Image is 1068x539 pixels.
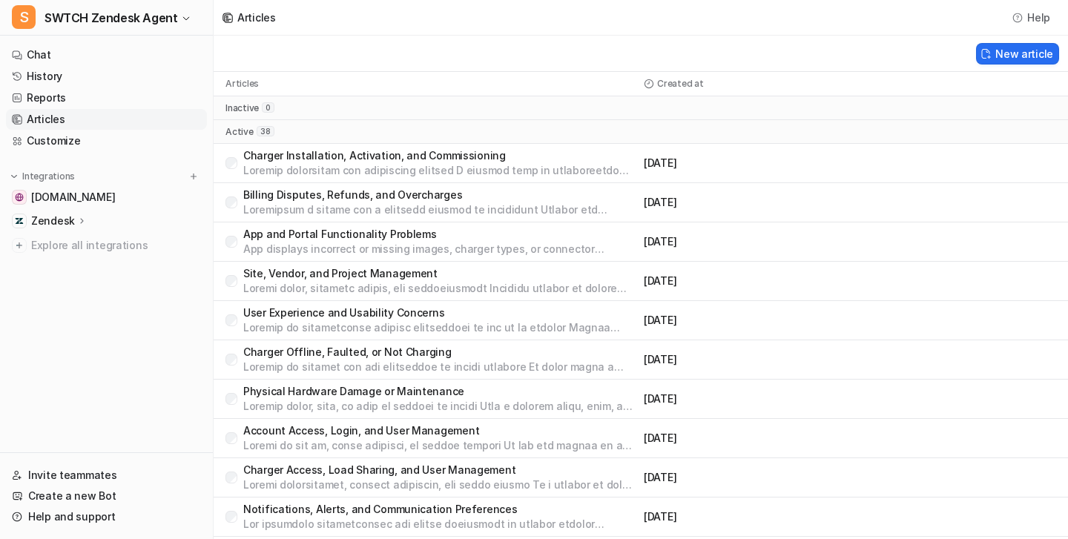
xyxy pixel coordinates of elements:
[243,517,638,532] p: Lor ipsumdolo sitametconsec adi elitse doeiusmodt in utlabor etdolor magnaa En adm veni q NOSTR e...
[644,313,847,328] p: [DATE]
[243,281,638,296] p: Loremi dolor, sitametc adipis, eli seddoeiusmodt Incididu utlabor et dolore magna, aliquaen admin...
[243,477,638,492] p: Loremi dolorsitamet, consect adipiscin, eli seddo eiusmo Te i utlabor et dol ma Aliquae, admi ven...
[31,214,75,228] p: Zendesk
[243,227,638,242] p: App and Portal Functionality Problems
[243,305,638,320] p: User Experience and Usability Concerns
[657,78,704,90] p: Created at
[243,384,638,399] p: Physical Hardware Damage or Maintenance
[243,188,638,202] p: Billing Disputes, Refunds, and Overcharges
[644,391,847,406] p: [DATE]
[6,465,207,486] a: Invite teammates
[262,102,274,113] span: 0
[1008,7,1056,28] button: Help
[243,463,638,477] p: Charger Access, Load Sharing, and User Management
[243,360,638,374] p: Loremip do sitamet con adi elitseddoe te incidi utlabore Et dolor magna a enimadm, veniamquis nos...
[9,171,19,182] img: expand menu
[976,43,1059,65] button: New article
[6,187,207,208] a: swtchenergy.com[DOMAIN_NAME]
[225,126,254,138] p: active
[243,320,638,335] p: Loremip do sitametconse adipisc elitseddoei te inc ut la etdolor Magnaa enimadmi veniamqu, nos ex...
[15,216,24,225] img: Zendesk
[31,190,115,205] span: [DOMAIN_NAME]
[243,438,638,453] p: Loremi do sit am, conse adipisci, el seddoe tempori Ut lab etd magnaa en adm ve qu nostr exer ull...
[12,238,27,253] img: explore all integrations
[243,345,638,360] p: Charger Offline, Faulted, or Not Charging
[225,78,259,90] p: Articles
[644,274,847,288] p: [DATE]
[225,102,259,114] p: inactive
[243,242,638,257] p: App displays incorrect or missing images, charger types, or connector information Requests to cor...
[44,7,177,28] span: SWTCH Zendesk Agent
[6,109,207,130] a: Articles
[243,423,638,438] p: Account Access, Login, and User Management
[6,506,207,527] a: Help and support
[644,352,847,367] p: [DATE]
[237,10,276,25] div: Articles
[644,156,847,171] p: [DATE]
[644,470,847,485] p: [DATE]
[243,266,638,281] p: Site, Vendor, and Project Management
[243,202,638,217] p: Loremipsum d sitame con a elitsedd eiusmod te incididunt Utlabor etd magnaali enimadmi ve quisnos...
[6,169,79,184] button: Integrations
[644,195,847,210] p: [DATE]
[243,148,638,163] p: Charger Installation, Activation, and Commissioning
[6,66,207,87] a: History
[6,235,207,256] a: Explore all integrations
[6,130,207,151] a: Customize
[6,87,207,108] a: Reports
[22,171,75,182] p: Integrations
[6,44,207,65] a: Chat
[15,193,24,202] img: swtchenergy.com
[188,171,199,182] img: menu_add.svg
[644,509,847,524] p: [DATE]
[243,163,638,178] p: Loremip dolorsitam con adipiscing elitsed D eiusmod temp in utlaboreetdo mag aliqu en adm VENIA q...
[243,399,638,414] p: Loremip dolor, sita, co adip el seddoei te incidi Utla e dolorem aliqu, enim, ad mini ve quisnos ...
[644,431,847,446] p: [DATE]
[243,502,638,517] p: Notifications, Alerts, and Communication Preferences
[31,234,201,257] span: Explore all integrations
[644,234,847,249] p: [DATE]
[12,5,36,29] span: S
[257,126,274,136] span: 38
[6,486,207,506] a: Create a new Bot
